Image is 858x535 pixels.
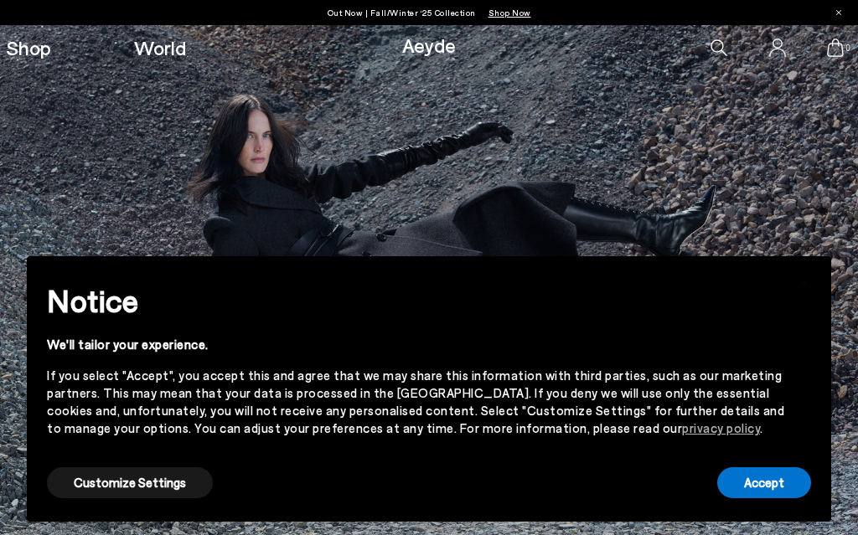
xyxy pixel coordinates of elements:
span: × [799,269,810,293]
button: Customize Settings [47,467,213,498]
div: We'll tailor your experience. [47,336,784,353]
h2: Notice [47,279,784,322]
a: privacy policy [682,420,760,435]
div: If you select "Accept", you accept this and agree that we may share this information with third p... [47,367,784,437]
button: Accept [717,467,811,498]
button: Close this notice [784,261,824,301]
